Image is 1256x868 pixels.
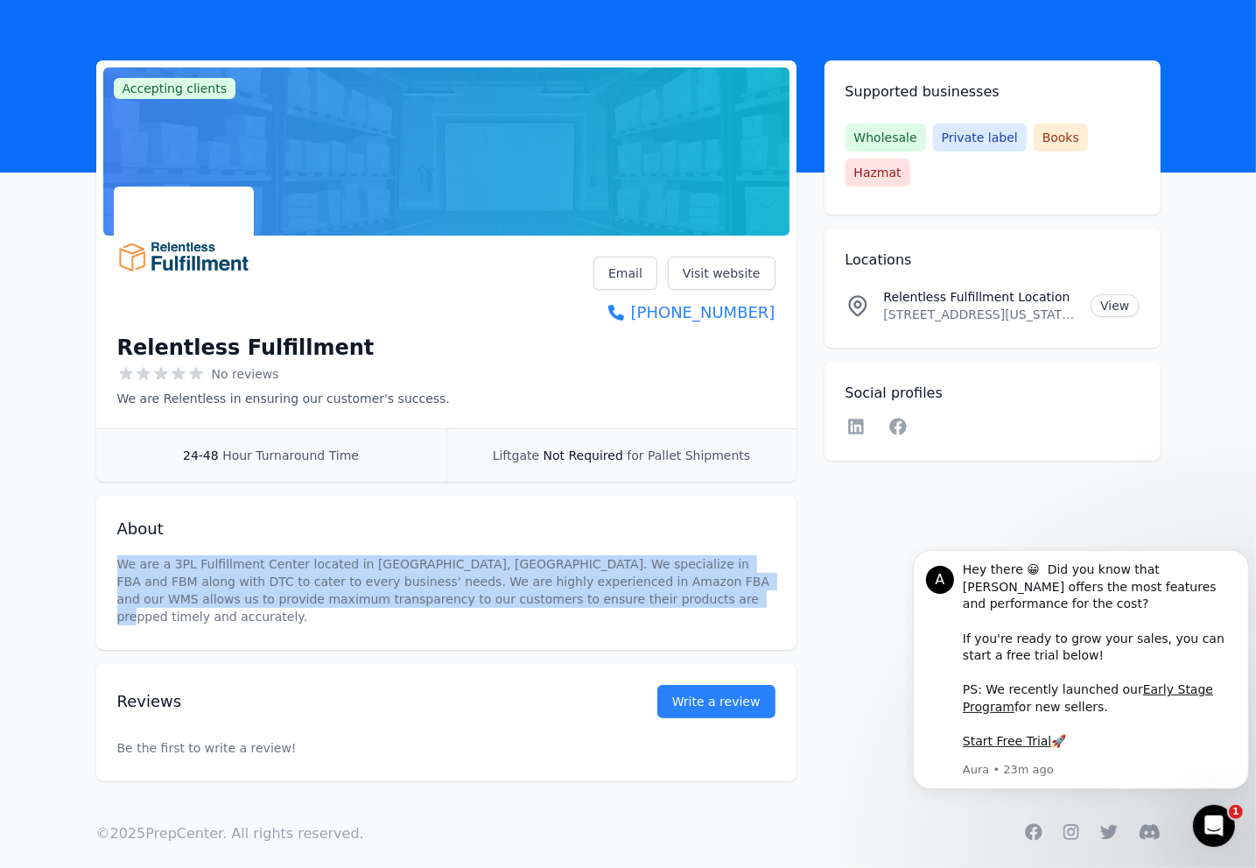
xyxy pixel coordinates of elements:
[114,78,236,99] span: Accepting clients
[846,123,926,152] span: Wholesale
[933,123,1027,152] span: Private label
[493,448,539,462] span: Liftgate
[544,448,623,462] span: Not Required
[657,685,775,718] a: Write a review
[222,448,359,462] span: Hour Turnaround Time
[117,555,775,625] p: We are a 3PL Fulfillment Center located in [GEOGRAPHIC_DATA], [GEOGRAPHIC_DATA]. We specialize in...
[117,390,450,407] p: We are Relentless in ensuring our customer's success.
[212,365,279,383] span: No reviews
[846,383,1140,404] h2: Social profiles
[884,306,1077,323] p: [STREET_ADDRESS][US_STATE][US_STATE]
[627,448,750,462] span: for Pallet Shipments
[846,81,1140,102] h2: Supported businesses
[846,159,910,187] span: Hazmat
[183,448,219,462] span: 24-48
[846,250,1140,271] h2: Locations
[1193,805,1235,847] iframe: Intercom live chat
[668,257,775,290] a: Visit website
[1091,294,1139,317] a: View
[1229,805,1243,819] span: 1
[117,689,601,714] h2: Reviews
[593,257,657,290] a: Email
[117,517,775,541] h2: About
[1034,123,1088,152] span: Books
[117,190,250,323] img: Relentless Fulfillment
[117,704,775,792] p: Be the first to write a review!
[884,288,1077,306] p: Relentless Fulfillment Location
[96,823,364,844] p: © 2025 PrepCenter. All rights reserved.
[906,546,1256,856] iframe: Intercom notifications message
[593,300,775,325] a: [PHONE_NUMBER]
[117,334,375,362] h1: Relentless Fulfillment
